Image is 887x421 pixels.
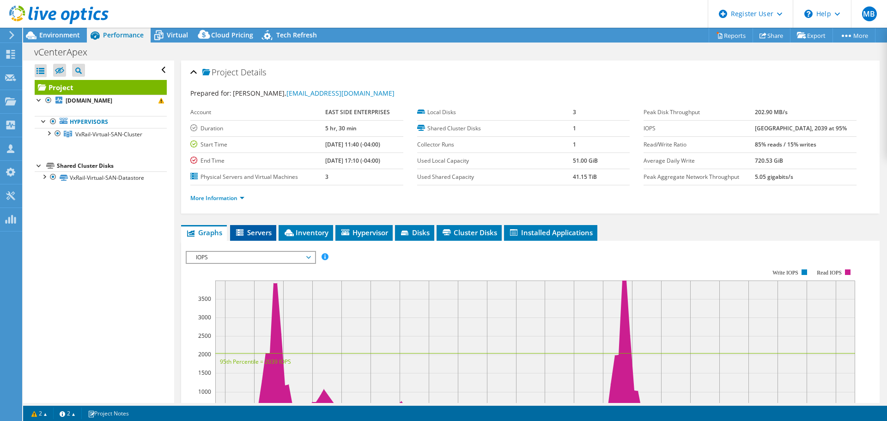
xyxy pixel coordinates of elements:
span: Cluster Disks [441,228,497,237]
b: 3 [573,108,576,116]
b: 1 [573,140,576,148]
div: Shared Cluster Disks [57,160,167,171]
span: Installed Applications [509,228,593,237]
b: 202.90 MB/s [755,108,788,116]
b: 51.00 GiB [573,157,598,165]
b: 5.05 gigabits/s [755,173,793,181]
b: EAST SIDE ENTERPRISES [325,108,390,116]
b: [DATE] 17:10 (-04:00) [325,157,380,165]
span: Tech Refresh [276,31,317,39]
text: 95th Percentile = 2039 IOPS [220,358,291,366]
text: 3500 [198,295,211,303]
label: Used Shared Capacity [417,172,573,182]
a: Project Notes [81,408,135,419]
a: More [832,28,875,43]
h1: vCenterApex [30,47,102,57]
span: VxRail-Virtual-SAN-Cluster [75,130,142,138]
b: 720.53 GiB [755,157,783,165]
label: Peak Aggregate Network Throughput [644,172,754,182]
a: VxRail-Virtual-SAN-Cluster [35,128,167,140]
b: 41.15 TiB [573,173,597,181]
span: Performance [103,31,144,39]
span: Disks [400,228,430,237]
label: Collector Runs [417,140,573,149]
a: More Information [190,194,244,202]
a: Hypervisors [35,116,167,128]
label: Read/Write Ratio [644,140,754,149]
a: 2 [25,408,54,419]
a: 2 [53,408,82,419]
span: Graphs [186,228,222,237]
b: [DATE] 11:40 (-04:00) [325,140,380,148]
a: Share [753,28,790,43]
text: 2500 [198,332,211,340]
text: 1500 [198,369,211,377]
label: End Time [190,156,325,165]
span: Servers [235,228,272,237]
b: [GEOGRAPHIC_DATA], 2039 at 95% [755,124,847,132]
b: [DOMAIN_NAME] [66,97,112,104]
text: 1000 [198,388,211,396]
a: [EMAIL_ADDRESS][DOMAIN_NAME] [286,89,395,98]
label: Peak Disk Throughput [644,108,754,117]
svg: \n [804,10,813,18]
a: Reports [709,28,753,43]
a: Project [35,80,167,95]
span: IOPS [191,252,310,263]
span: [PERSON_NAME], [233,89,395,98]
label: Shared Cluster Disks [417,124,573,133]
a: VxRail-Virtual-SAN-Datastore [35,171,167,183]
label: Used Local Capacity [417,156,573,165]
b: 1 [573,124,576,132]
span: Project [202,68,238,77]
b: 3 [325,173,328,181]
b: 85% reads / 15% writes [755,140,816,148]
text: Write IOPS [772,269,798,276]
text: 2000 [198,350,211,358]
text: 3000 [198,313,211,321]
label: Physical Servers and Virtual Machines [190,172,325,182]
label: Local Disks [417,108,573,117]
span: Environment [39,31,80,39]
label: Average Daily Write [644,156,754,165]
label: Duration [190,124,325,133]
label: Prepared for: [190,89,231,98]
label: Account [190,108,325,117]
b: 5 hr, 30 min [325,124,357,132]
label: IOPS [644,124,754,133]
a: [DOMAIN_NAME] [35,95,167,107]
span: Virtual [167,31,188,39]
span: MB [862,6,877,21]
span: Details [241,67,266,78]
span: Inventory [283,228,328,237]
span: Cloud Pricing [211,31,253,39]
a: Export [790,28,833,43]
span: Hypervisor [340,228,388,237]
text: Read IOPS [817,269,842,276]
label: Start Time [190,140,325,149]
